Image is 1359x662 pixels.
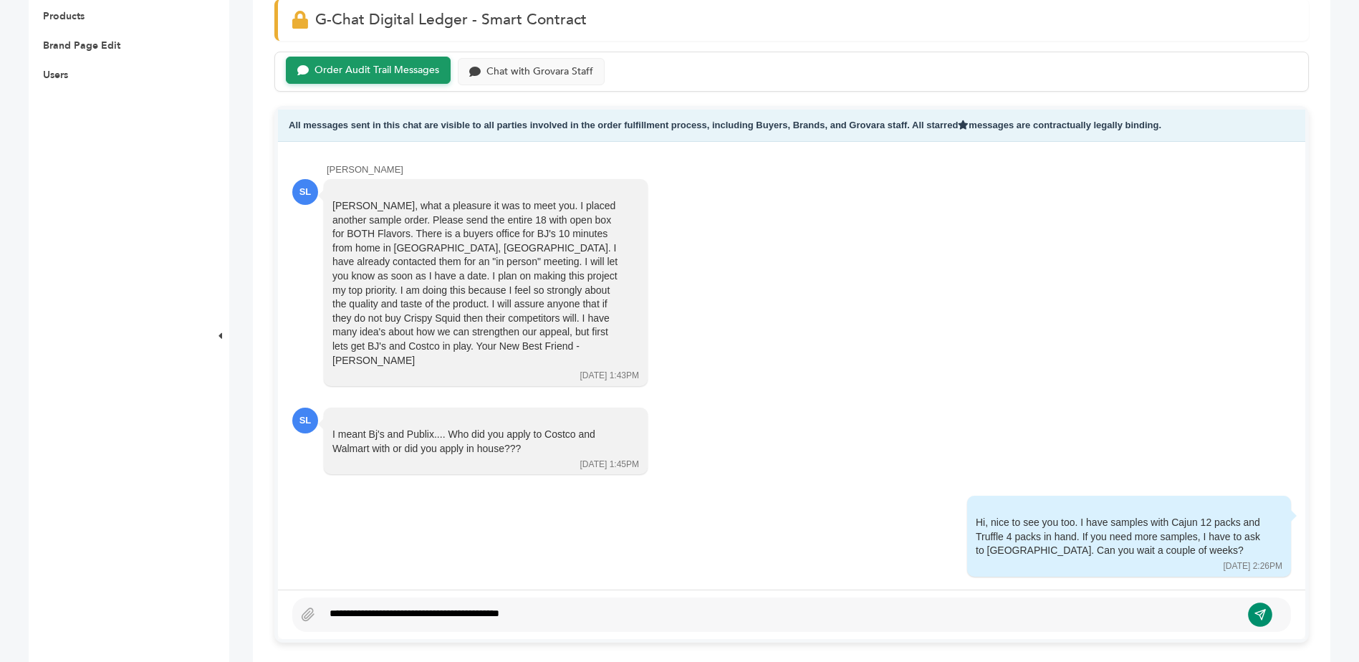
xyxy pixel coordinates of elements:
[43,68,68,82] a: Users
[315,9,587,30] span: G-Chat Digital Ledger - Smart Contract
[486,66,593,78] div: Chat with Grovara Staff
[314,64,439,77] div: Order Audit Trail Messages
[43,39,120,52] a: Brand Page Edit
[292,179,318,205] div: SL
[580,370,639,382] div: [DATE] 1:43PM
[278,110,1305,142] div: All messages sent in this chat are visible to all parties involved in the order fulfillment proce...
[43,9,85,23] a: Products
[327,163,1291,176] div: [PERSON_NAME]
[1224,560,1282,572] div: [DATE] 2:26PM
[292,408,318,433] div: SL
[332,199,619,368] div: [PERSON_NAME], what a pleasure it was to meet you. I placed another sample order. Please send the...
[976,516,1262,558] div: Hi, nice to see you too. I have samples with Cajun 12 packs and Truffle 4 packs in hand. If you n...
[332,428,619,456] div: I meant Bj's and Publix.... Who did you apply to Costco and Walmart with or did you apply in hous...
[580,459,639,471] div: [DATE] 1:45PM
